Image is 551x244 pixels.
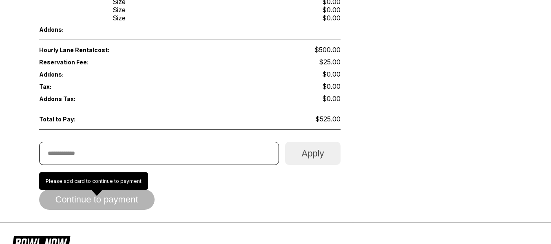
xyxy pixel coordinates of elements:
span: $0.00 [322,95,341,103]
span: $500.00 [314,46,341,54]
span: $25.00 [319,58,341,66]
span: Reservation Fee: [39,59,190,66]
span: $525.00 [315,115,341,123]
span: Hourly Lane Rental cost: [39,46,190,53]
div: Please add card to continue to payment [39,172,148,190]
div: Size [113,14,126,22]
div: $0.00 [322,6,341,14]
span: $0.00 [322,82,341,90]
span: $0.00 [322,70,341,78]
div: $0.00 [322,14,341,22]
span: Total to Pay: [39,116,100,123]
div: Size [113,6,126,14]
span: Tax: [39,83,100,90]
span: Addons: [39,71,100,78]
span: Addons Tax: [39,95,100,102]
span: Addons: [39,26,100,33]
